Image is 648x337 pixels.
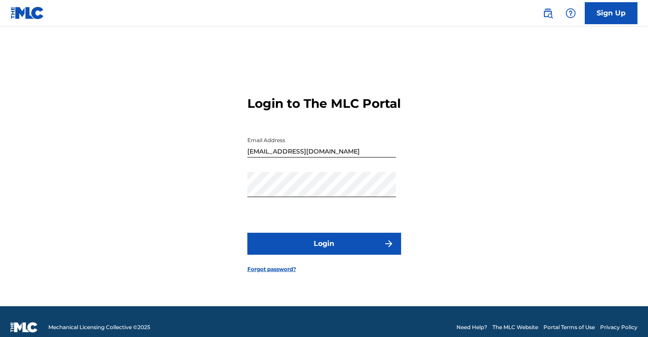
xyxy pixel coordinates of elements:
[562,4,579,22] div: Help
[247,96,401,111] h3: Login to The MLC Portal
[11,7,44,19] img: MLC Logo
[543,8,553,18] img: search
[247,233,401,255] button: Login
[247,265,296,273] a: Forgot password?
[600,323,637,331] a: Privacy Policy
[48,323,150,331] span: Mechanical Licensing Collective © 2025
[384,238,394,249] img: f7272a7cc735f4ea7f67.svg
[543,323,595,331] a: Portal Terms of Use
[11,322,38,333] img: logo
[565,8,576,18] img: help
[585,2,637,24] a: Sign Up
[492,323,538,331] a: The MLC Website
[539,4,557,22] a: Public Search
[456,323,487,331] a: Need Help?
